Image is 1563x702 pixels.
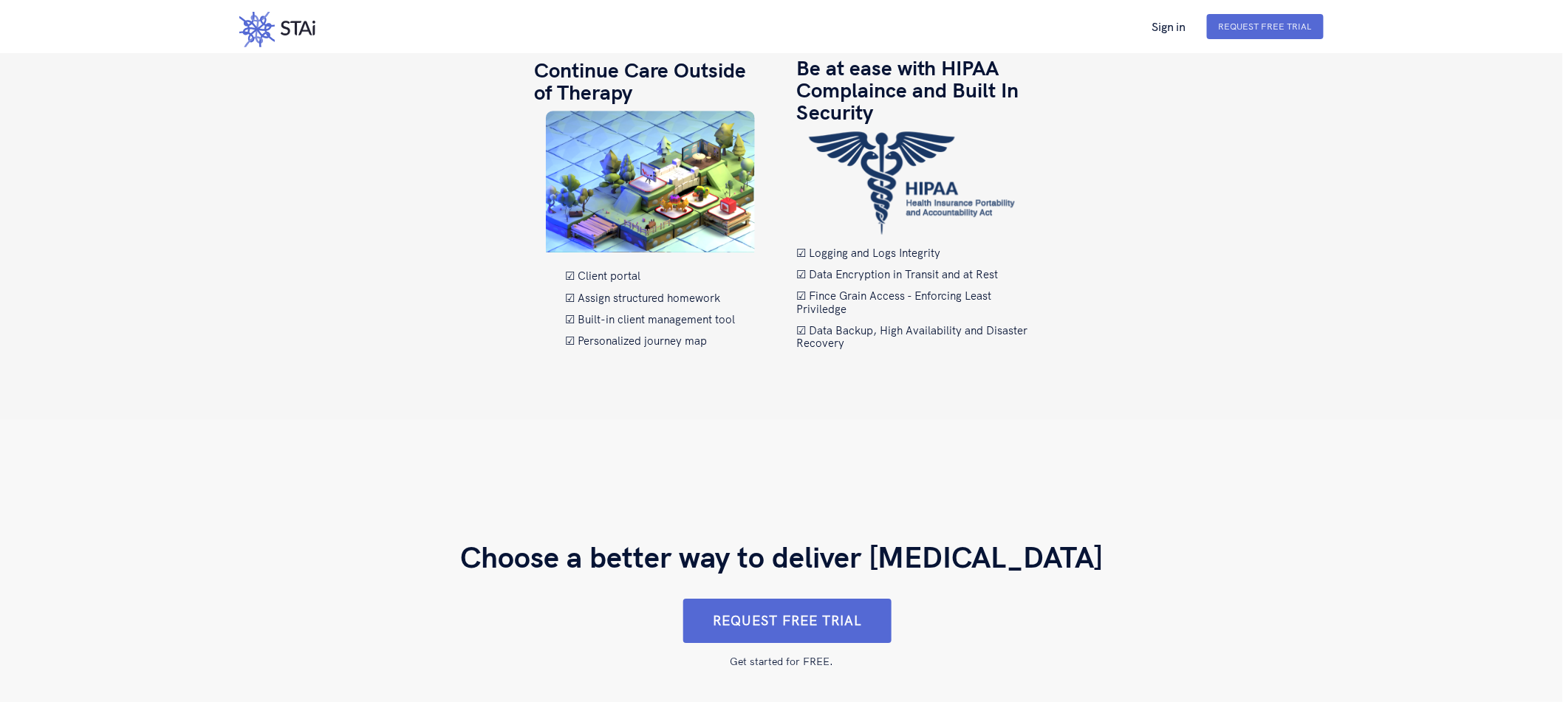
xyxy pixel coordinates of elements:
a: Sign in [1140,20,1198,33]
li: Data Backup, High Availability and Disaster Recovery [796,324,1029,350]
h4: Be at ease with HIPAA Complaince and Built In Security [796,57,1029,123]
li: Data Encryption in Transit and at Rest [796,268,1029,281]
li: Client portal [566,269,736,282]
li: Assign structured homework [566,292,736,304]
img: Girl in a jacket [546,111,756,258]
button: Click Here To Get Early Access [683,599,892,643]
button: Request Free Trial [1207,14,1324,39]
h3: Choose a better way to deliver [MEDICAL_DATA] [460,538,1103,575]
li: Built-in client management tool [566,313,736,326]
li: Fince Grain Access - Enforcing Least Priviledge [796,289,1029,315]
span: Get started for FREE. [730,644,833,667]
li: Logging and Logs Integrity [796,247,1029,259]
h4: Continue Care Outside of Therapy [534,59,767,103]
a: Click Here To Get Early Access [677,599,892,644]
a: Request Free Trial [1219,21,1312,32]
li: Personalized journey map [566,334,736,347]
img: Girl in a jacket [808,131,1018,235]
